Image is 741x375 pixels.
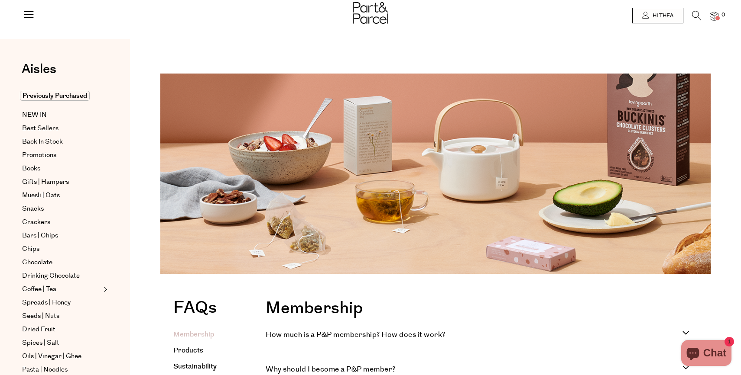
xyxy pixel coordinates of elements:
[22,137,63,147] span: Back In Stock
[22,244,39,254] span: Chips
[22,338,101,348] a: Spices | Salt
[22,231,101,241] a: Bars | Chips
[20,91,90,101] span: Previously Purchased
[22,298,71,308] span: Spreads | Honey
[22,244,101,254] a: Chips
[22,190,101,201] a: Muesli | Oats
[710,12,718,21] a: 0
[22,150,56,160] span: Promotions
[173,300,217,321] h1: FAQs
[22,351,101,362] a: Oils | Vinegar | Ghee
[650,12,673,19] span: Hi Thea
[22,217,50,228] span: Crackers
[22,163,101,174] a: Books
[22,217,101,228] a: Crackers
[22,110,47,120] span: NEW IN
[679,340,734,368] inbox-online-store-chat: Shopify online store chat
[266,330,682,340] h4: How much is a P&P membership? How does it work?
[173,346,203,356] a: Products
[22,190,60,201] span: Muesli | Oats
[22,324,55,335] span: Dried Fruit
[22,204,101,214] a: Snacks
[719,11,727,19] span: 0
[22,110,101,120] a: NEW IN
[173,362,217,372] a: Sustainability
[22,150,101,160] a: Promotions
[266,364,682,375] h4: Why should I become a P&P member?
[22,163,40,174] span: Books
[22,63,56,84] a: Aisles
[22,204,44,214] span: Snacks
[22,177,69,187] span: Gifts | Hampers
[22,123,58,134] span: Best Sellers
[22,271,80,281] span: Drinking Chocolate
[101,284,107,295] button: Expand/Collapse Coffee | Tea
[22,60,56,79] span: Aisles
[22,311,101,321] a: Seeds | Nuts
[22,351,81,362] span: Oils | Vinegar | Ghee
[22,338,59,348] span: Spices | Salt
[22,257,52,268] span: Chocolate
[22,298,101,308] a: Spreads | Honey
[22,123,101,134] a: Best Sellers
[22,231,58,241] span: Bars | Chips
[160,74,711,274] img: faq-image_1344x_crop_center.png
[22,284,101,295] a: Coffee | Tea
[22,365,101,375] a: Pasta | Noodles
[22,257,101,268] a: Chocolate
[22,365,68,375] span: Pasta | Noodles
[632,8,683,23] a: Hi Thea
[22,284,56,295] span: Coffee | Tea
[22,311,59,321] span: Seeds | Nuts
[22,271,101,281] a: Drinking Chocolate
[22,137,101,147] a: Back In Stock
[22,91,101,101] a: Previously Purchased
[173,330,214,340] a: Membership
[22,177,101,187] a: Gifts | Hampers
[22,324,101,335] a: Dried Fruit
[353,2,388,24] img: Part&Parcel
